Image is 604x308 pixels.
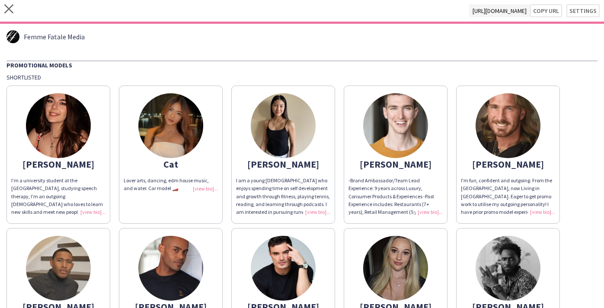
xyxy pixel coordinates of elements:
div: -Brand Ambassador/Team Lead Experience: 9 years across Luxury, Consumer Products & Experiences -P... [348,177,443,216]
img: thumb-879dcd94-25a6-416e-ad88-70b51830eaa7.png [363,236,428,301]
span: [URL][DOMAIN_NAME] [469,4,530,17]
div: [PERSON_NAME] [11,160,105,168]
div: [PERSON_NAME] [348,160,443,168]
div: I’m a university student at the [GEOGRAPHIC_DATA], studying speech therapy, I’m an outgoing [DEMO... [11,177,105,216]
img: thumb-68a5d570d71b7.jpg [476,93,540,158]
img: thumb-a1540bf5-962d-43fd-a10b-07bc23b5d88f.jpg [476,236,540,301]
button: Settings [566,4,600,17]
span: Femme Fatale Media [24,33,85,41]
img: thumb-2994145f-c348-4b48-b6f3-a2d130272597.png [251,236,316,301]
img: thumb-43a633ed-e84f-4aec-9efe-d2802e12109f.png [138,236,203,301]
div: I'm fun, confident and outgoing. From the [GEOGRAPHIC_DATA], now Living in [GEOGRAPHIC_DATA]. Eag... [461,177,555,216]
img: thumb-644820e3bcc2e.jpeg [363,93,428,158]
img: thumb-1d5e92f9-4f15-4484-a717-e9daa625263f.jpg [138,93,203,158]
img: thumb-5d261e8036265.jpg [6,30,19,43]
img: thumb-677d7a4e19c05.jpg [26,236,91,301]
div: Cat [124,160,218,168]
div: [PERSON_NAME] [236,160,330,168]
img: thumb-d65a1967-f3a1-4f5c-9580-5bc572cacd46.jpg [26,93,91,158]
img: thumb-63f7f53e959ce.jpeg [251,93,316,158]
div: Lover arts, dancing, edm house music, and water. Car model 🏎️ [124,177,218,192]
div: Promotional Models [6,60,598,69]
div: [PERSON_NAME] [461,160,555,168]
div: I am a young [DEMOGRAPHIC_DATA] who enjoys spending time on self development and growth through f... [236,177,330,216]
button: Copy url [530,4,562,17]
div: Shortlisted [6,73,598,81]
